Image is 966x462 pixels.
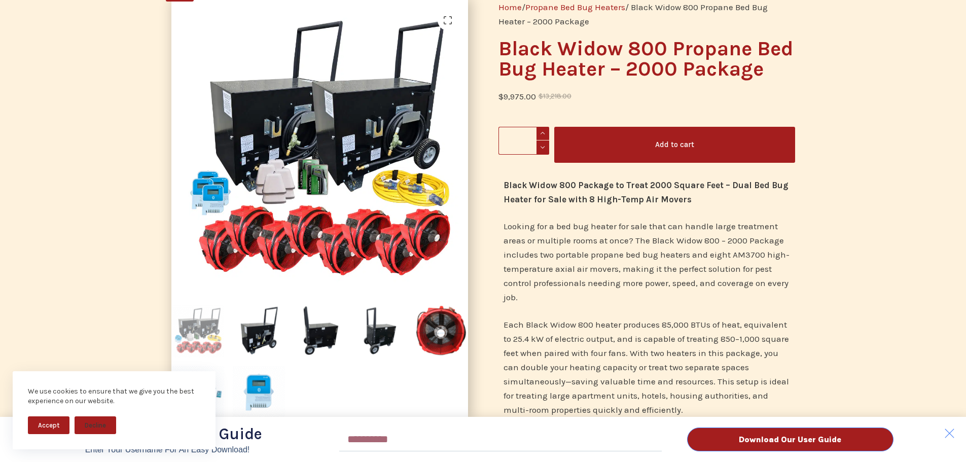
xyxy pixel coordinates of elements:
[687,428,893,451] button: Download Our User Guide
[739,436,841,444] span: Download Our User Guide
[28,386,200,406] div: We use cookies to ensure that we give you the best experience on our website.
[75,416,116,434] button: Decline
[28,416,69,434] button: Accept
